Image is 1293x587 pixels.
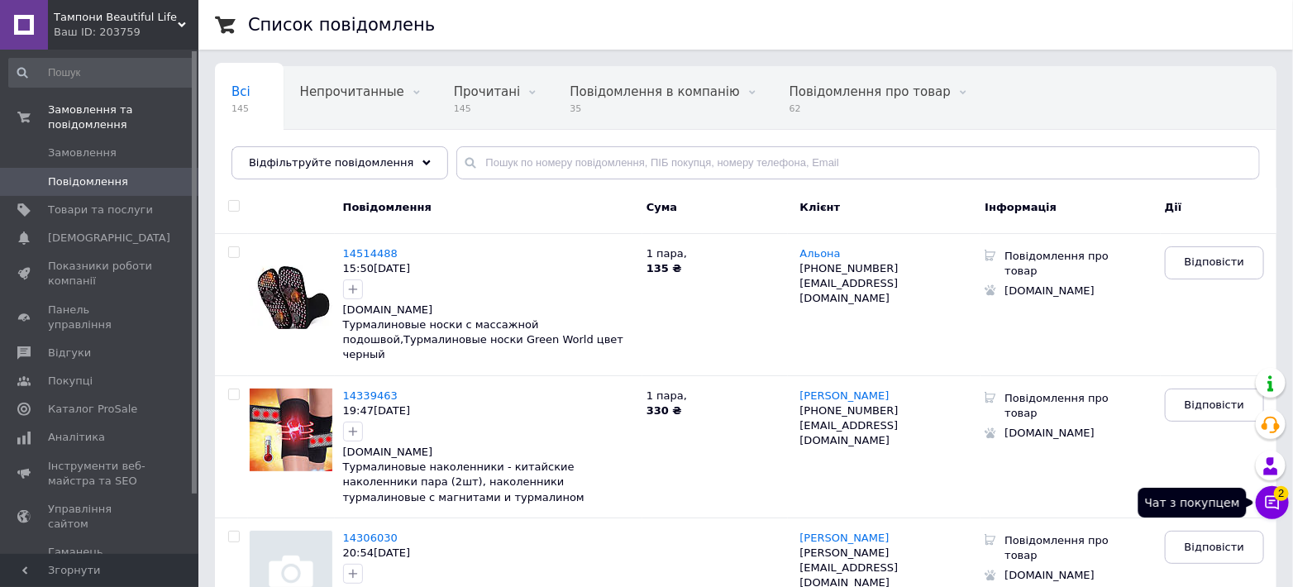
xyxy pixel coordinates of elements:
[343,461,584,503] span: Турмалиновые наколенники - китайские наколенники пара (2шт), наколенники турмалиновые с магнитами...
[996,566,1120,585] div: [DOMAIN_NAME]
[54,25,198,40] div: Ваш ID: 203759
[48,174,128,189] span: Повідомлення
[1256,486,1289,519] button: Чат з покупцем2
[48,374,93,389] span: Покупці
[48,231,170,246] span: [DEMOGRAPHIC_DATA]
[48,346,91,360] span: Відгуки
[996,423,1120,443] div: [DOMAIN_NAME]
[231,103,250,115] span: 145
[800,389,890,403] a: [PERSON_NAME]
[800,247,841,260] span: Альона
[250,389,332,471] img: Повідомлення 14339463
[1138,488,1247,518] div: Чат з покупцем
[996,389,1120,423] div: Повідомлення про товар
[343,247,398,260] a: 14514488
[48,203,153,217] span: Товари та послуги
[231,147,376,162] span: Заявка на розрахунок
[1185,398,1244,413] span: Відповісти
[800,277,899,304] span: [EMAIL_ADDRESS][DOMAIN_NAME]
[48,545,153,575] span: Гаманець компанії
[343,403,634,418] div: 19:47[DATE]
[646,262,682,274] b: 135 ₴
[8,58,195,88] input: Пошук
[343,261,634,276] div: 15:50[DATE]
[343,318,623,360] span: Турмалиновые носки с массажной подошвой,Турмалиновые носки Green World цвет черный
[800,262,899,274] span: [PHONE_NUMBER]
[790,103,951,115] span: 62
[800,532,890,544] span: [PERSON_NAME]
[646,404,682,417] b: 330 ₴
[343,303,634,317] div: [DOMAIN_NAME]
[454,84,521,99] span: Прочитані
[1165,246,1264,279] a: Відповісти
[48,103,198,132] span: Замовлення та повідомлення
[48,259,153,289] span: Показники роботи компанії
[249,156,414,169] span: Відфільтруйте повідомлення
[48,502,153,532] span: Управління сайтом
[788,188,981,233] div: Клієнт
[343,318,623,361] a: Турмалиновые носки с массажной подошвой,Турмалиновые носки Green World цвет черный
[248,15,435,35] h1: Список повідомлень
[48,303,153,332] span: Панель управління
[1185,255,1244,270] span: Відповісти
[800,247,841,260] a: Альона
[1274,486,1289,501] span: 2
[54,10,178,25] span: Тампони Beautiful Life
[570,103,739,115] span: 35
[646,246,784,261] p: 1 пара ,
[980,188,1161,233] div: Інформація
[996,246,1120,281] div: Повідомлення про товар
[48,459,153,489] span: Інструменти веб-майстра та SEO
[335,188,642,233] div: Повідомлення
[48,430,105,445] span: Аналітика
[343,461,584,503] a: Турмалиновые наколенники - китайские наколенники пара (2шт), наколенники турмалиновые с магнитами...
[343,532,398,544] a: 14306030
[800,419,899,446] span: [EMAIL_ADDRESS][DOMAIN_NAME]
[646,389,784,403] p: 1 пара ,
[996,281,1120,301] div: [DOMAIN_NAME]
[1165,531,1264,564] a: Відповісти
[48,146,117,160] span: Замовлення
[1165,389,1264,422] a: Відповісти
[343,546,634,561] div: 20:54[DATE]
[300,84,404,99] span: Непрочитанные
[1185,540,1244,555] span: Відповісти
[231,84,250,99] span: Всі
[642,188,788,233] div: Cума
[343,389,398,402] a: 14339463
[1161,188,1276,233] div: Дії
[48,402,137,417] span: Каталог ProSale
[996,531,1120,566] div: Повідомлення про товар
[800,404,899,417] span: [PHONE_NUMBER]
[250,246,332,329] img: Повідомлення 14514488
[570,84,739,99] span: Повідомлення в компанію
[790,84,951,99] span: Повідомлення про товар
[343,445,634,460] div: [DOMAIN_NAME]
[456,146,1261,179] input: Пошук по номеру повідомлення, ПІБ покупця, номеру телефона, Email
[800,532,890,545] a: [PERSON_NAME]
[454,103,521,115] span: 145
